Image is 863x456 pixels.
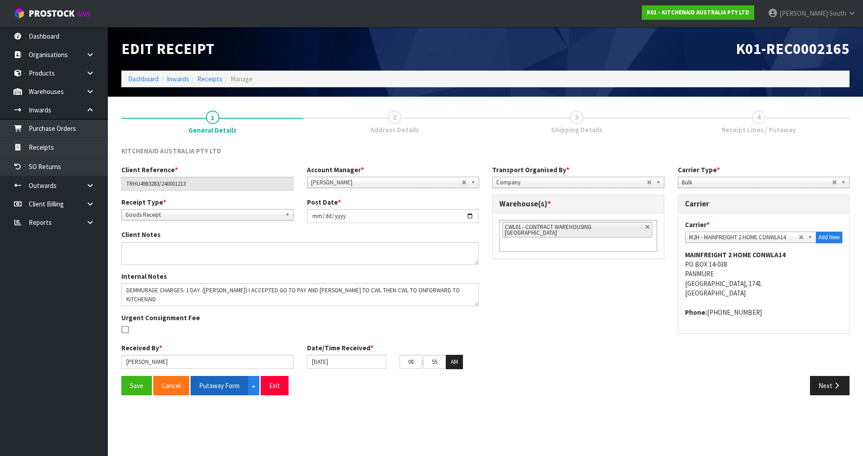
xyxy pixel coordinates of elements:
label: Date/Time Received [307,343,374,353]
label: Carrier [685,220,710,229]
input: HH [400,355,422,369]
span: Edit Receipt [121,39,214,58]
span: 3 [570,111,583,124]
img: cube-alt.png [13,8,25,19]
span: Goods Receipt [125,210,281,220]
strong: MAINFREIGHT 2 HOME CONWLA14 [685,250,786,259]
address: PO BOX 14-038 PANMURE [GEOGRAPHIC_DATA], 1741 [GEOGRAPHIC_DATA] [685,250,843,298]
span: 2 [388,111,401,124]
h3: Warehouse(s) [499,200,657,208]
button: Add New [816,232,842,243]
strong: phone [685,308,707,317]
span: South [829,9,846,18]
span: M2H - MAINFREIGHT 2 HOME CONWLA14 [689,232,799,243]
span: Manage [231,75,253,83]
label: Urgent Consignment Fee [121,313,200,322]
span: Address Details [370,125,419,134]
span: General Details [188,125,236,135]
small: WMS [76,10,90,18]
label: Carrier Type [678,165,720,174]
address: [PHONE_NUMBER] [685,308,843,317]
label: Receipt Type [121,197,166,207]
a: Receipts [197,75,222,83]
a: Dashboard [128,75,159,83]
a: K01 - KITCHENAID AUSTRALIA PTY LTD [642,5,754,20]
span: General Details [121,139,850,402]
label: Post Date [307,197,341,207]
span: Company [496,177,647,188]
button: Putaway Form [191,376,248,395]
td: : [422,355,423,369]
span: 1 [206,111,219,124]
span: Receipt Lines / Putaway [721,125,796,134]
input: MM [423,355,446,369]
button: Exit [261,376,289,395]
button: Cancel [153,376,189,395]
input: Date/Time received [307,355,386,369]
span: Bulk [682,177,832,188]
label: Transport Organised By [492,165,569,174]
span: [PERSON_NAME] [779,9,828,18]
span: [PERSON_NAME] [311,177,462,188]
input: Client Reference [121,177,294,191]
strong: K01 - KITCHENAID AUSTRALIA PTY LTD [647,9,749,16]
button: Next [810,376,850,395]
span: Shipping Details [551,125,602,134]
label: Account Manager [307,165,364,174]
label: Client Reference [121,165,178,174]
span: ProStock [29,8,75,19]
h3: Carrier [685,200,843,208]
label: Client Notes [121,230,160,239]
label: Internal Notes [121,272,167,281]
button: Save [121,376,152,395]
span: CWL01 - CONTRACT WAREHOUSING [GEOGRAPHIC_DATA] [505,223,592,237]
label: Received By [121,343,162,353]
button: AM [446,355,463,369]
a: Inwards [167,75,189,83]
span: K01-REC0002165 [736,39,850,58]
span: KITCHENAID AUSTRALIA PTY LTD [121,147,221,155]
span: 4 [752,111,765,124]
